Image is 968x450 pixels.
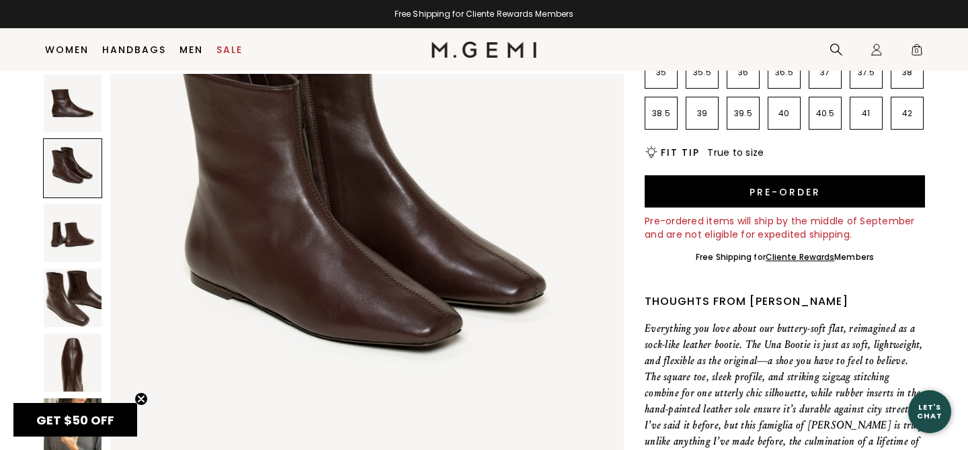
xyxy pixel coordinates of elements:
[645,214,925,241] div: Pre-ordered items will ship by the middle of September and are not eligible for expedited shipping.
[44,269,102,326] img: The Una Bootie
[661,147,699,158] h2: Fit Tip
[645,67,677,78] p: 35
[891,108,923,119] p: 42
[44,75,102,132] img: The Una Bootie
[36,412,114,429] span: GET $50 OFF
[850,67,882,78] p: 37.5
[44,334,102,392] img: The Una Bootie
[645,294,925,310] div: Thoughts from [PERSON_NAME]
[809,67,841,78] p: 37
[908,403,951,420] div: Let's Chat
[768,108,800,119] p: 40
[645,175,925,208] button: Pre-order
[179,44,203,55] a: Men
[768,67,800,78] p: 36.5
[707,146,764,159] span: True to size
[45,44,89,55] a: Women
[134,392,148,406] button: Close teaser
[44,204,102,262] img: The Una Bootie
[910,46,924,59] span: 0
[766,251,835,263] a: Cliente Rewards
[891,67,923,78] p: 38
[686,108,718,119] p: 39
[102,44,166,55] a: Handbags
[809,108,841,119] p: 40.5
[645,108,677,119] p: 38.5
[432,42,537,58] img: M.Gemi
[727,67,759,78] p: 36
[216,44,243,55] a: Sale
[850,108,882,119] p: 41
[13,403,137,437] div: GET $50 OFFClose teaser
[686,67,718,78] p: 35.5
[727,108,759,119] p: 39.5
[696,252,874,263] div: Free Shipping for Members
